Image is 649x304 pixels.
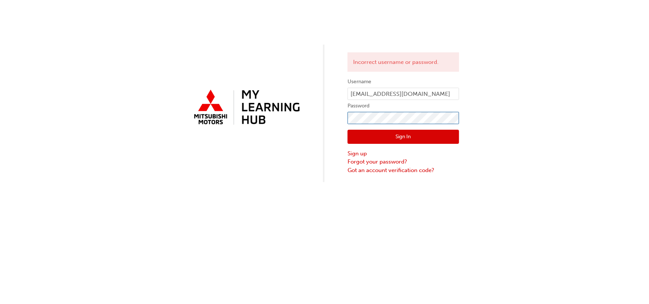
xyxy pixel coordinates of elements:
div: Incorrect username or password. [348,52,459,72]
a: Got an account verification code? [348,166,459,175]
input: Username [348,88,459,100]
label: Username [348,77,459,86]
img: mmal [190,87,301,129]
label: Password [348,101,459,110]
a: Sign up [348,149,459,158]
a: Forgot your password? [348,158,459,166]
button: Sign In [348,130,459,144]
